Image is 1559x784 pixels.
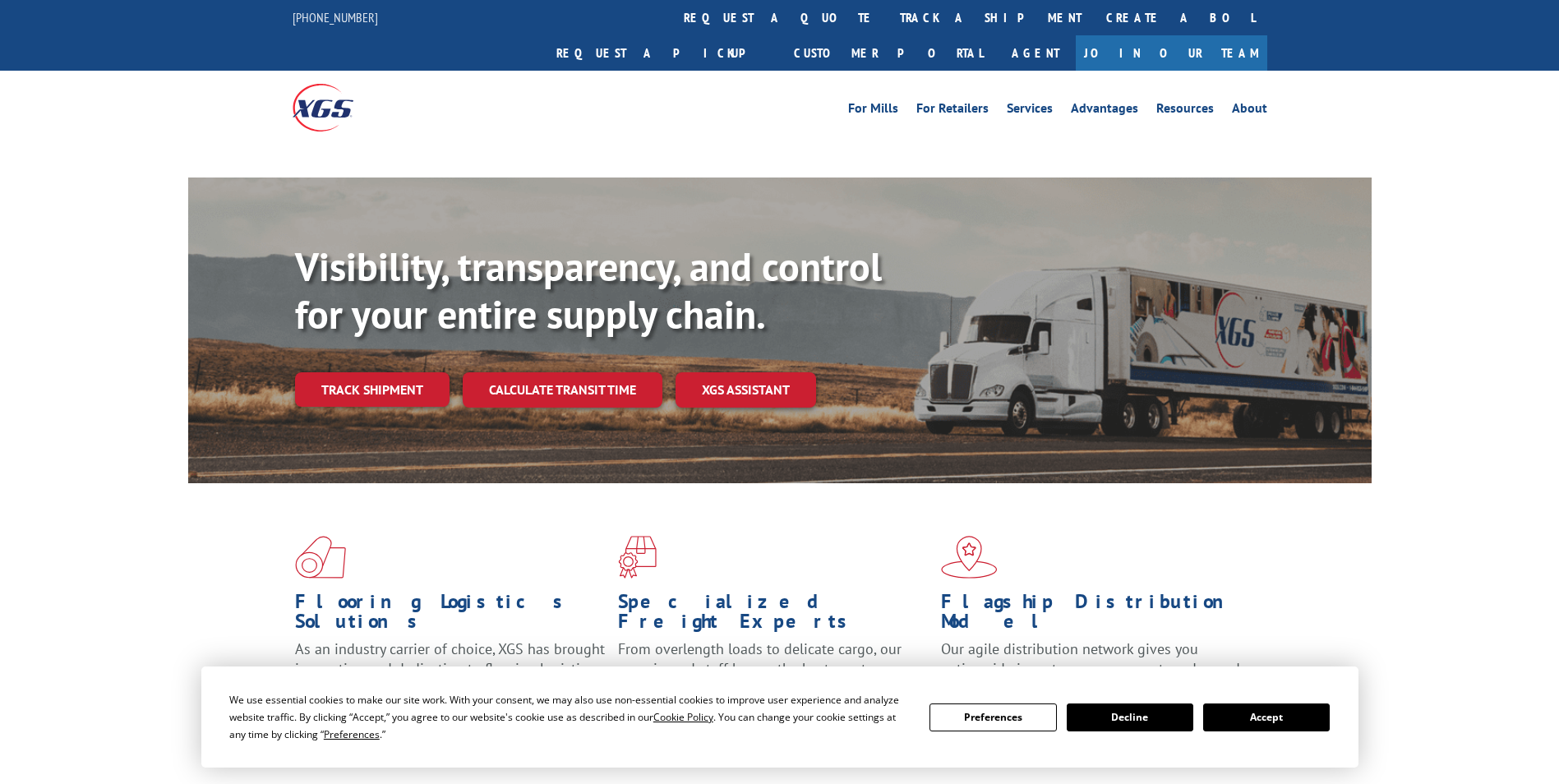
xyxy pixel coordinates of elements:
a: For Retailers [916,102,989,120]
h1: Flagship Distribution Model [941,592,1252,639]
button: Preferences [929,703,1056,731]
img: xgs-icon-flagship-distribution-model-red [941,536,998,579]
img: xgs-icon-total-supply-chain-intelligence-red [295,536,346,579]
span: Our agile distribution network gives you nationwide inventory management on demand. [941,639,1243,678]
span: As an industry carrier of choice, XGS has brought innovation and dedication to flooring logistics... [295,639,605,698]
a: Agent [995,35,1076,71]
a: Calculate transit time [463,372,662,408]
a: XGS ASSISTANT [676,372,816,408]
b: Visibility, transparency, and control for your entire supply chain. [295,241,882,339]
button: Accept [1203,703,1330,731]
div: Cookie Consent Prompt [201,666,1358,768]
p: From overlength loads to delicate cargo, our experienced staff knows the best way to move your fr... [618,639,929,713]
a: About [1232,102,1267,120]
a: For Mills [848,102,898,120]
a: [PHONE_NUMBER] [293,9,378,25]
span: Cookie Policy [653,710,713,724]
img: xgs-icon-focused-on-flooring-red [618,536,657,579]
div: We use essential cookies to make our site work. With your consent, we may also use non-essential ... [229,691,910,743]
h1: Specialized Freight Experts [618,592,929,639]
a: Join Our Team [1076,35,1267,71]
a: Customer Portal [782,35,995,71]
h1: Flooring Logistics Solutions [295,592,606,639]
a: Services [1007,102,1053,120]
a: Resources [1156,102,1214,120]
a: Track shipment [295,372,450,407]
a: Request a pickup [544,35,782,71]
span: Preferences [324,727,380,741]
a: Advantages [1071,102,1138,120]
button: Decline [1067,703,1193,731]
